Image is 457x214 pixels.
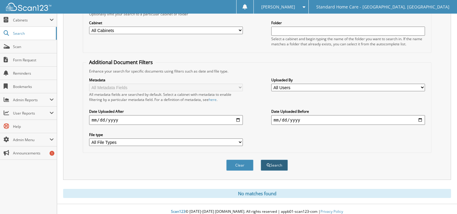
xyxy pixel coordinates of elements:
[86,59,156,66] legend: Additional Document Filters
[271,36,425,47] div: Select a cabinet and begin typing the name of the folder you want to search in. If the name match...
[320,209,343,214] a: Privacy Policy
[271,20,425,25] label: Folder
[13,124,54,129] span: Help
[89,20,243,25] label: Cabinet
[89,115,243,125] input: start
[13,71,54,76] span: Reminders
[271,109,425,114] label: Date Uploaded Before
[271,77,425,83] label: Uploaded By
[89,109,243,114] label: Date Uploaded After
[13,31,53,36] span: Search
[13,97,50,102] span: Admin Reports
[13,18,50,23] span: Cabinets
[209,97,217,102] a: here
[13,44,54,49] span: Scan
[261,160,288,171] button: Search
[13,84,54,89] span: Bookmarks
[89,92,243,102] div: All metadata fields are searched by default. Select a cabinet with metadata to enable filtering b...
[6,3,51,11] img: scan123-logo-white.svg
[89,132,243,137] label: File type
[13,57,54,63] span: Form Request
[271,115,425,125] input: end
[86,11,428,17] div: Optionally limit your search to a particular cabinet or folder
[89,77,243,83] label: Metadata
[171,209,185,214] span: Scan123
[13,111,50,116] span: User Reports
[50,151,54,156] div: 1
[316,5,449,9] span: Standard Home Care - [GEOGRAPHIC_DATA], [GEOGRAPHIC_DATA]
[86,69,428,74] div: Enhance your search for specific documents using filters such as date and file type.
[261,5,295,9] span: [PERSON_NAME]
[13,151,54,156] span: Announcements
[226,160,253,171] button: Clear
[13,137,50,142] span: Admin Menu
[63,189,451,198] div: No matches found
